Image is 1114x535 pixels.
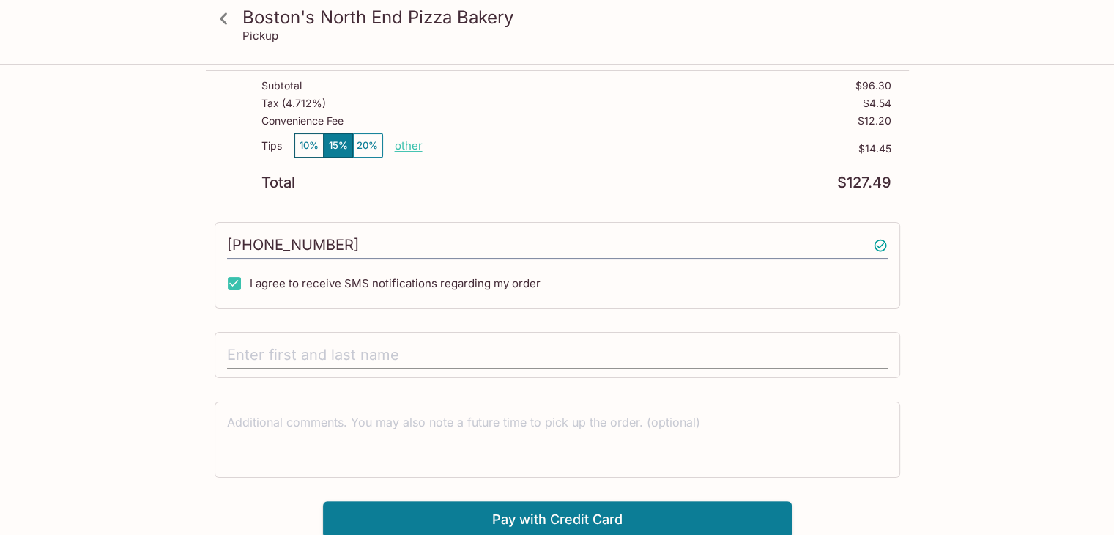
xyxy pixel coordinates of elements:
h3: Boston's North End Pizza Bakery [242,6,897,29]
p: $12.20 [858,115,891,127]
button: 20% [353,133,382,158]
p: Total [261,176,295,190]
p: Subtotal [261,80,302,92]
p: Tips [261,140,282,152]
p: Pickup [242,29,278,43]
input: Enter phone number [227,232,888,259]
button: other [395,139,423,152]
p: $4.54 [863,97,891,109]
p: $14.45 [423,143,891,155]
p: $96.30 [855,80,891,92]
button: 10% [294,133,324,158]
button: 15% [324,133,353,158]
span: I agree to receive SMS notifications regarding my order [250,276,541,290]
p: Convenience Fee [261,115,344,127]
p: $127.49 [837,176,891,190]
p: Tax ( 4.712% ) [261,97,326,109]
input: Enter first and last name [227,342,888,369]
